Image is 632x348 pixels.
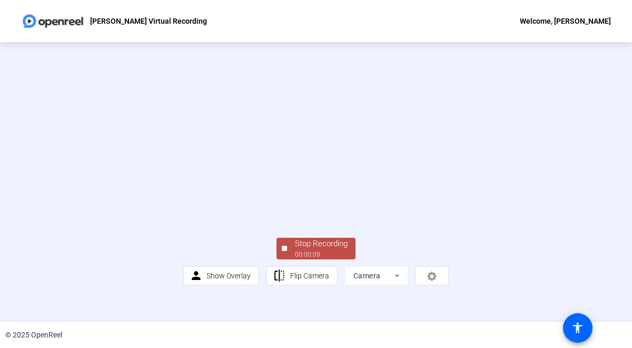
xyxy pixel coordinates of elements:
[206,272,251,280] span: Show Overlay
[295,250,348,259] div: 00:00:09
[5,330,62,341] div: © 2025 OpenReel
[183,266,260,285] button: Show Overlay
[90,15,207,27] p: [PERSON_NAME] Virtual Recording
[290,272,329,280] span: Flip Camera
[276,238,355,259] button: Stop Recording00:00:09
[295,238,348,250] div: Stop Recording
[520,15,611,27] div: Welcome, [PERSON_NAME]
[571,322,584,334] mat-icon: accessibility
[273,269,286,283] mat-icon: flip
[190,269,203,283] mat-icon: person
[266,266,338,285] button: Flip Camera
[21,11,85,32] img: OpenReel logo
